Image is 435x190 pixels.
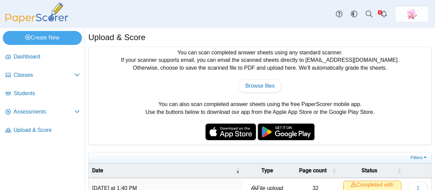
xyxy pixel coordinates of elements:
[295,167,331,174] span: Page count
[245,83,275,89] span: Browse files
[14,126,80,134] span: Upload & Score
[14,53,80,61] span: Dashboard
[3,31,82,45] a: Create New
[332,167,336,174] span: Page count : Activate to sort
[3,67,83,84] a: Classes
[3,104,83,120] a: Assessments
[236,167,240,174] span: Date : Activate to remove sorting
[343,167,396,174] span: Status
[92,167,234,174] span: Date
[246,167,288,174] span: Type
[377,7,391,22] a: Alerts
[258,123,315,140] img: google-play-badge.png
[238,79,282,93] a: Browse files
[3,49,83,65] a: Dashboard
[3,122,83,139] a: Upload & Score
[397,167,401,174] span: Status : Activate to sort
[205,123,256,140] img: apple-store-badge.svg
[14,71,74,79] span: Classes
[406,9,417,20] span: Xinmei Li
[409,154,430,161] a: Filters
[406,9,417,20] img: ps.MuGhfZT6iQwmPTCC
[3,19,71,24] a: PaperScorer
[3,86,83,102] a: Students
[395,6,429,22] a: ps.MuGhfZT6iQwmPTCC
[88,32,145,43] h1: Upload & Score
[89,47,431,145] div: You can scan completed answer sheets using any standard scanner. If your scanner supports email, ...
[14,90,80,97] span: Students
[3,3,71,23] img: PaperScorer
[14,108,74,116] span: Assessments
